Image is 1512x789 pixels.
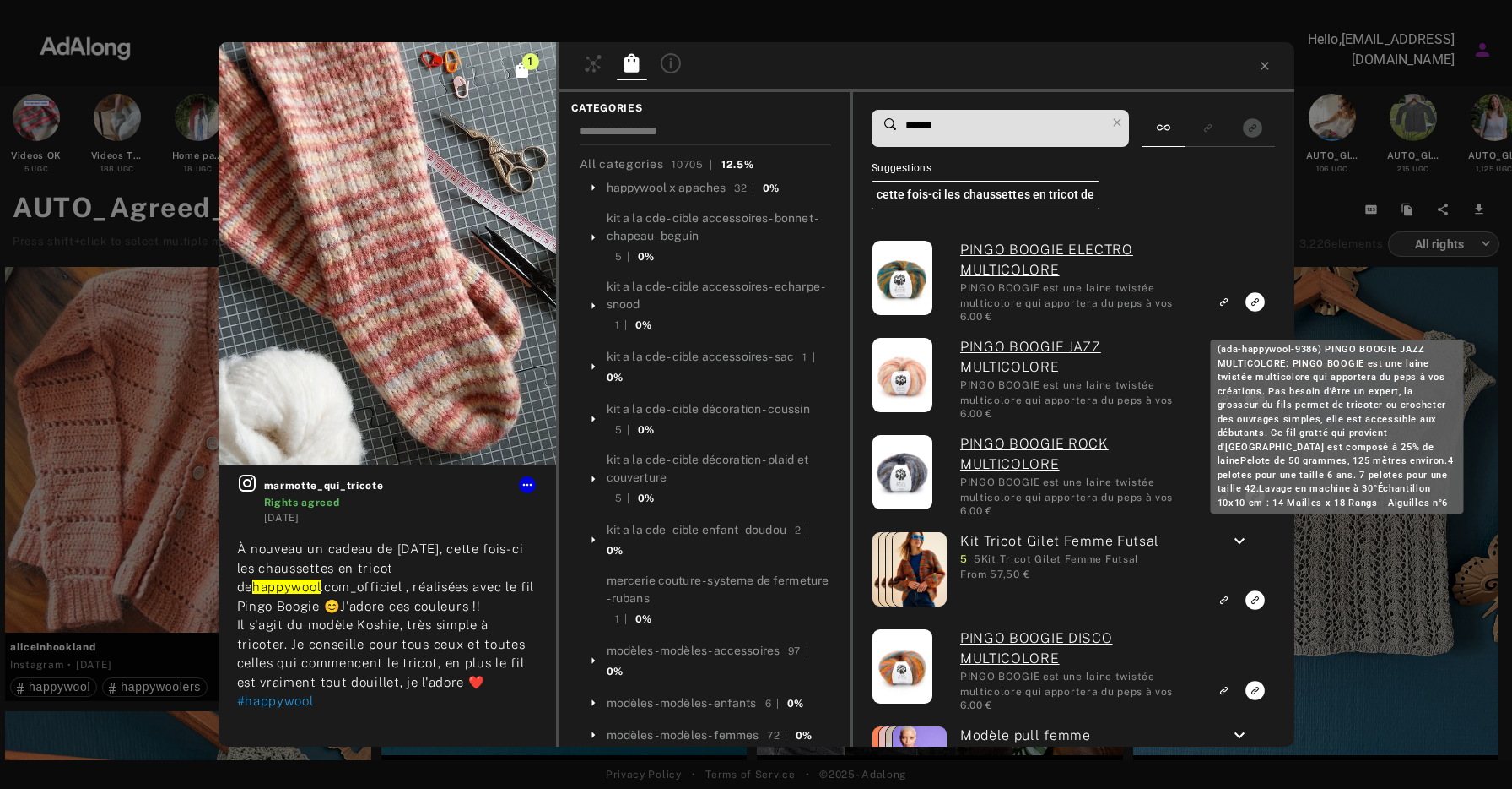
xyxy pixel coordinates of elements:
div: 0% [763,181,779,196]
a: (ada-happywool-8681) PINGO BOOGIE ROCK MULTICOLORE: PINGO BOOGIE est une laine twistée multicolor... [960,434,1199,475]
img: KT24-C157_2845_S1.jpg [886,532,946,607]
span: CATEGORIES [571,101,838,116]
a: (ada-happywool-348) PINGO BOOGIE DISCO MULTICOLORE: PINGO BOOGIE est une laine twistée multicolor... [960,628,1199,669]
span: 5 [960,553,968,565]
img: KT24-C157_2845_S1.jpg [889,532,949,607]
a: (ada-happywool-1378) PINGO BOOGIE ELECTRO MULTICOLORE: PINGO BOOGIE est une laine twistée multico... [960,240,1199,280]
span: Rights agreed [264,497,340,509]
div: PINGO BOOGIE est une laine twistée multicolore qui apportera du peps à vos créations. Pas besoin ... [960,669,1199,698]
div: kit a la cde - cible enfant - doudou [607,521,786,539]
div: kit a la cde - cible décoration - coussin [607,400,810,418]
span: À nouveau un cadeau de [DATE], cette fois-ci les chaussettes en tricot de [237,541,535,689]
div: From 57,50 € [960,567,1159,582]
div: 97 | [788,644,808,659]
div: 6,00 € [960,698,1199,713]
div: PINGO BOOGIE est une laine twistée multicolore qui apportera du peps à vos créations. Pas besoin ... [960,378,1199,406]
button: Link to exact product [1239,679,1271,702]
button: Show only similar products linked [1192,117,1223,139]
span: .com_officiel , réalisées avec le fil Pingo Boogie 😊J'adore ces couleurs !! Il s'agit du modèle K... [237,580,535,689]
img: KT24-C157_2845_S1.jpg [872,532,932,607]
button: Link to exact product [1239,291,1271,313]
div: 2 | [795,523,809,538]
div: PINGO BOOGIE est une laine twistée multicolore qui apportera du peps à vos créations. Pas besoin ... [960,280,1199,309]
span: marmotte_qui_tricote [264,478,537,493]
iframe: Chat Widget [1428,708,1512,789]
a: (ada-happywool-9386) PINGO BOOGIE JAZZ MULTICOLORE: PINGO BOOGIE est une laine twistée multicolor... [960,337,1199,378]
div: kit a la cde - cible accessoires - echarpe - snood [607,278,831,313]
div: modèles - modèles - femmes [607,726,759,744]
span: Suggestions [872,161,1004,177]
div: 5 | [615,491,630,506]
button: Link to similar product [1208,589,1239,612]
button: Show only exact products linked [1237,117,1268,139]
div: 0% [635,612,651,627]
button: Link to exact product [1239,589,1271,612]
div: All categories [580,155,754,173]
div: 0% [607,370,623,385]
div: happywool x apaches [607,179,726,197]
div: 32 | [734,181,754,196]
div: 0% [638,491,654,506]
div: 0% [607,543,623,558]
div: 6,00 € [960,503,1199,519]
div: 5 | [615,249,630,264]
button: Link to similar product [1208,679,1239,702]
span: Click to see all exact linked products [514,62,531,79]
div: 10705 | [672,157,713,172]
img: 070013_2630_S1.jpg [872,338,932,412]
div: 6 | [765,696,780,711]
span: #happywool [237,694,314,708]
img: KT24-C157_2845_S1.jpg [879,532,939,607]
div: Widget de chat [1428,708,1512,789]
div: kit a la cde - cible décoration - plaid et couverture [607,451,831,487]
div: modèles - modèles - enfants [607,694,757,712]
img: 070013_2628_S1.jpg [872,629,932,704]
div: 1 | [802,350,815,365]
div: 1 | [615,318,628,333]
div: 0% [635,318,651,333]
div: kit a la cde - cible accessoires - bonnet - chapeau - beguin [607,209,831,245]
div: 0% [638,249,654,264]
div: PINGO BOOGIE est une laine twistée multicolore qui apportera du peps à vos créations. Pas besoin ... [960,475,1199,503]
div: kit a la cde - cible accessoires - sac [607,348,795,366]
div: 0% [796,728,812,743]
h6: cette fois-ci les chaussettes en tricot de [872,181,1099,209]
div: 5 | [615,422,630,438]
mark: happywool [252,580,321,594]
div: mercerie couture - systeme de fermeture - rubans [607,572,831,607]
button: Link to similar product [1208,291,1239,313]
div: 6,00 € [960,406,1199,422]
div: 0% [787,696,803,711]
div: | 5 Kit Tricot Gilet Femme Futsal [960,552,1159,567]
div: 72 | [767,728,787,743]
img: 070013_1625_S1.jpg [872,435,932,509]
div: 12.5% [721,157,754,172]
i: keyboard_arrow_down [1229,726,1250,746]
span: 1 [522,53,539,70]
div: 6,00 € [960,309,1199,324]
div: modèles - modèles - accessoires [607,642,780,660]
div: 0% [638,422,654,438]
div: 0% [607,664,623,679]
i: keyboard_arrow_down [1229,531,1250,552]
time: 2025-08-22T16:00:56.000Z [264,512,300,524]
div: 1 | [615,612,628,627]
div: (ada-happywool-9386) PINGO BOOGIE JAZZ MULTICOLORE: PINGO BOOGIE est une laine twistée multicolor... [1211,340,1464,514]
img: 070013_2627_S1.jpg [872,241,932,315]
